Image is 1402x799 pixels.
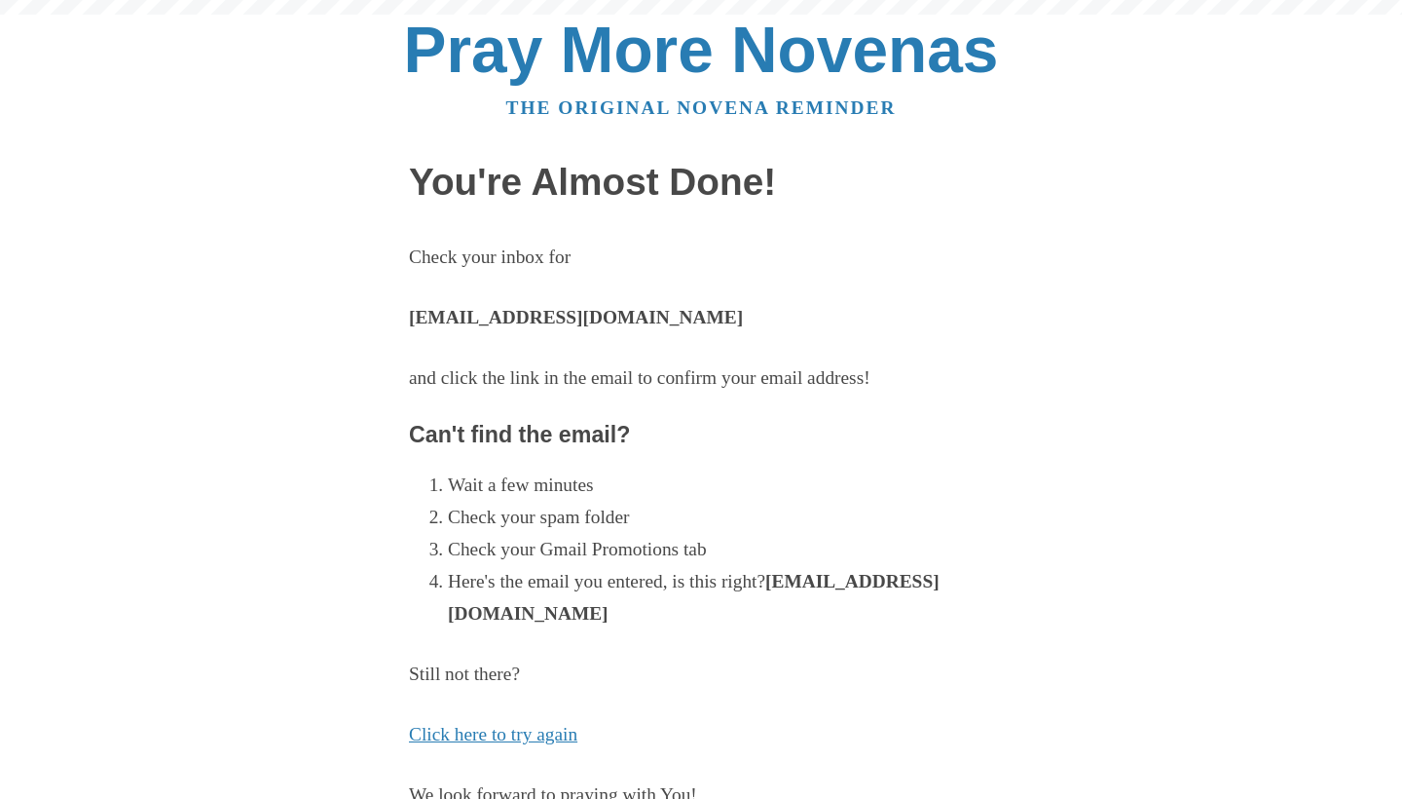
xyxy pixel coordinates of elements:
a: Pray More Novenas [404,14,999,86]
h1: You're Almost Done! [409,162,993,204]
p: Check your inbox for [409,242,993,274]
p: Still not there? [409,659,993,691]
strong: [EMAIL_ADDRESS][DOMAIN_NAME] [409,307,743,327]
li: Wait a few minutes [448,470,993,502]
li: Check your spam folder [448,502,993,534]
li: Check your Gmail Promotions tab [448,534,993,566]
a: Click here to try again [409,724,577,744]
li: Here's the email you entered, is this right? [448,566,993,630]
strong: [EMAIL_ADDRESS][DOMAIN_NAME] [448,571,940,624]
a: The original novena reminder [506,97,897,118]
p: and click the link in the email to confirm your email address! [409,362,993,395]
h3: Can't find the email? [409,423,993,448]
